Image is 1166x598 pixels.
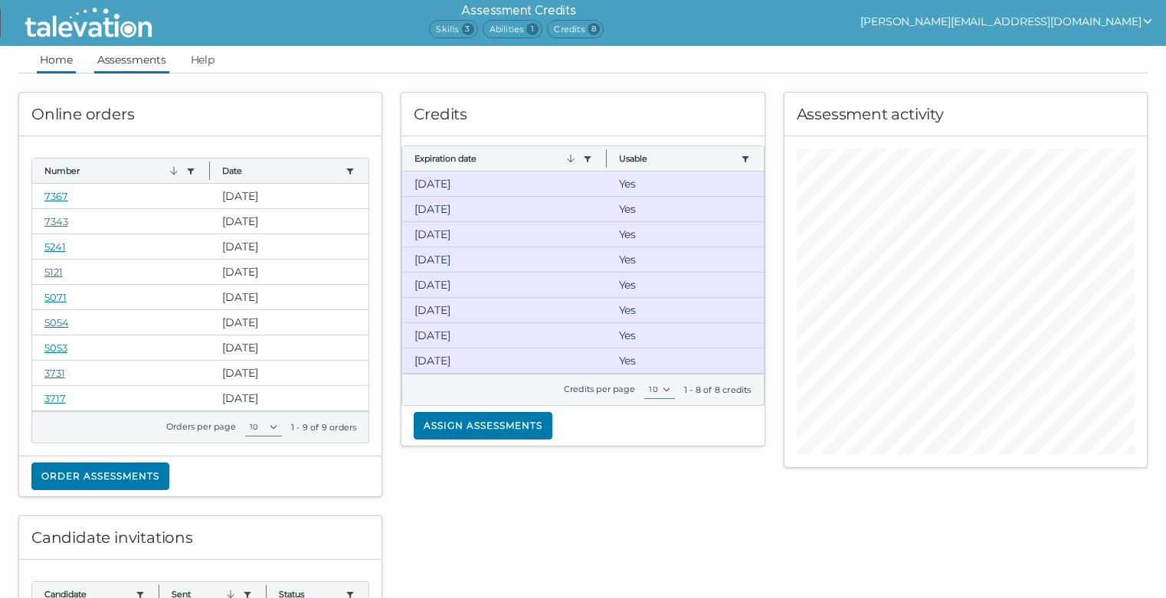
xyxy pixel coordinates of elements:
clr-dg-cell: [DATE] [402,222,606,247]
clr-dg-cell: Yes [607,247,764,272]
clr-dg-cell: [DATE] [402,172,606,196]
span: Skills [429,20,477,38]
button: Order assessments [31,462,169,490]
button: show user actions [860,12,1154,31]
button: Column resize handle [601,142,611,175]
clr-dg-cell: [DATE] [402,348,606,373]
span: Abilities [483,20,543,38]
clr-dg-cell: [DATE] [402,273,606,297]
a: 3717 [44,392,66,404]
clr-dg-cell: Yes [607,348,764,373]
span: Credits [547,20,603,38]
a: Assessments [94,46,169,74]
clr-dg-cell: Yes [607,323,764,348]
span: 8 [588,23,600,35]
clr-dg-cell: [DATE] [210,209,368,234]
button: Date [222,165,339,177]
button: Assign assessments [414,412,552,440]
clr-dg-cell: [DATE] [210,285,368,309]
a: 5241 [44,240,66,253]
div: 1 - 8 of 8 credits [684,384,752,396]
clr-dg-cell: Yes [607,172,764,196]
label: Credits per page [564,384,635,394]
a: 5053 [44,341,67,354]
div: Online orders [19,93,382,136]
clr-dg-cell: [DATE] [210,310,368,335]
clr-dg-cell: [DATE] [210,184,368,208]
div: Credits [401,93,764,136]
a: 5121 [44,266,63,278]
a: 7367 [44,190,68,202]
clr-dg-cell: [DATE] [210,335,368,360]
a: 5071 [44,291,67,303]
clr-dg-cell: Yes [607,273,764,297]
button: Number [44,165,180,177]
clr-dg-cell: [DATE] [210,234,368,259]
h6: Assessment Credits [429,2,608,20]
a: 5054 [44,316,69,328]
clr-dg-cell: [DATE] [210,361,368,385]
clr-dg-cell: [DATE] [210,386,368,410]
a: 7343 [44,215,68,227]
div: 1 - 9 of 9 orders [291,421,356,433]
img: Talevation_Logo_Transparent_white.png [18,4,159,42]
div: Candidate invitations [19,516,382,560]
button: Expiration date [414,152,576,165]
a: Help [188,46,218,74]
label: Orders per page [166,421,236,432]
a: Home [37,46,76,74]
div: Assessment activity [784,93,1147,136]
clr-dg-cell: [DATE] [210,260,368,284]
clr-dg-cell: [DATE] [402,298,606,322]
button: Usable [619,152,735,165]
clr-dg-cell: [DATE] [402,323,606,348]
span: 3 [462,23,474,35]
a: 3731 [44,367,65,379]
clr-dg-cell: Yes [607,197,764,221]
span: 1 [526,23,539,35]
clr-dg-cell: [DATE] [402,197,606,221]
button: Column resize handle [205,154,215,187]
clr-dg-cell: [DATE] [402,247,606,272]
clr-dg-cell: Yes [607,298,764,322]
clr-dg-cell: Yes [607,222,764,247]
